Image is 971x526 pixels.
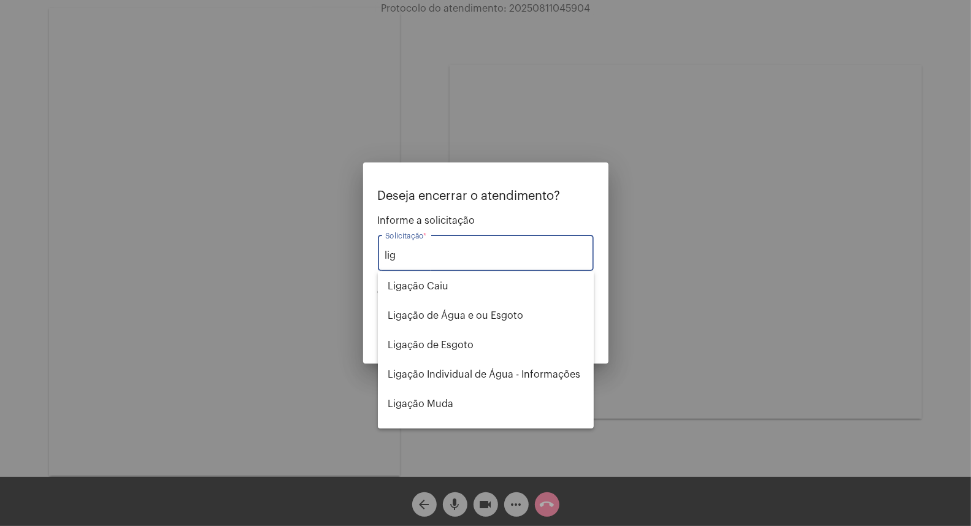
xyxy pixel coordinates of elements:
input: Buscar solicitação [385,250,586,261]
span: Religação (informações sobre) [388,419,584,448]
span: Ligação de Água e ou Esgoto [388,301,584,330]
span: Ligação Caiu [388,272,584,301]
span: Ligação Muda [388,389,584,419]
span: Ligação de Esgoto [388,330,584,360]
span: Ligação Individual de Água - Informações [388,360,584,389]
span: Informe a solicitação [378,215,594,226]
p: Deseja encerrar o atendimento? [378,189,594,203]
